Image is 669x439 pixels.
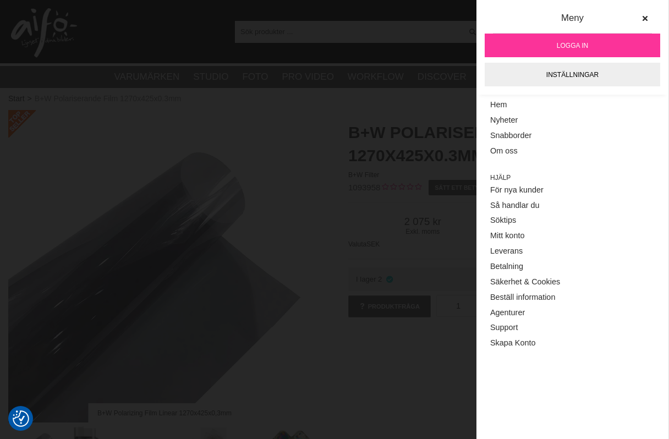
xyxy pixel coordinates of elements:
[235,23,462,40] input: Sök produkter ...
[490,259,655,275] a: Betalning
[8,110,321,422] img: B+W Polarizing Film Linear 1270x425x0,3mm
[11,8,77,58] img: logo.png
[348,171,379,179] span: B+W Filter
[490,197,655,213] a: Så handlar du
[348,183,380,192] span: 1093958
[380,182,421,194] div: Kundbetyg: 0
[348,240,366,248] span: Valuta
[493,11,652,34] div: Meny
[490,128,655,144] a: Snabborder
[356,275,376,283] span: I lager
[490,113,655,128] a: Nyheter
[348,121,661,167] h1: B+W Polariserande Film 1270x425x0.3mm
[557,41,588,51] span: Logga in
[485,63,660,86] a: Inställningar
[490,336,655,351] a: Skapa Konto
[8,93,25,105] a: Start
[242,70,268,84] a: Foto
[490,144,655,159] a: Om oss
[13,410,29,427] img: Revisit consent button
[429,180,490,195] a: Sätt ett betyg
[490,305,655,321] a: Agenturer
[366,240,380,248] span: SEK
[385,275,394,283] i: I lager
[348,216,497,228] span: 2 075
[348,295,431,317] a: Produktfråga
[114,70,180,84] a: Varumärken
[490,173,655,183] span: Hjälp
[490,183,655,198] a: För nya kunder
[490,290,655,305] a: Beställ information
[490,275,655,290] a: Säkerhet & Cookies
[13,409,29,429] button: Samtyckesinställningar
[282,70,333,84] a: Pro Video
[348,70,404,84] a: Workflow
[378,275,382,283] span: 2
[28,93,32,105] span: >
[348,228,497,235] span: Exkl. moms
[35,93,182,105] span: B+W Polariserande Film 1270x425x0.3mm
[490,320,655,336] a: Support
[490,244,655,259] a: Leverans
[490,228,655,244] a: Mitt konto
[418,70,467,84] a: Discover
[490,97,655,113] a: Hem
[485,34,660,57] a: Logga in
[490,213,655,228] a: Söktips
[88,403,240,422] div: B+W Polarizing Film Linear 1270x425x0,3mm
[193,70,228,84] a: Studio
